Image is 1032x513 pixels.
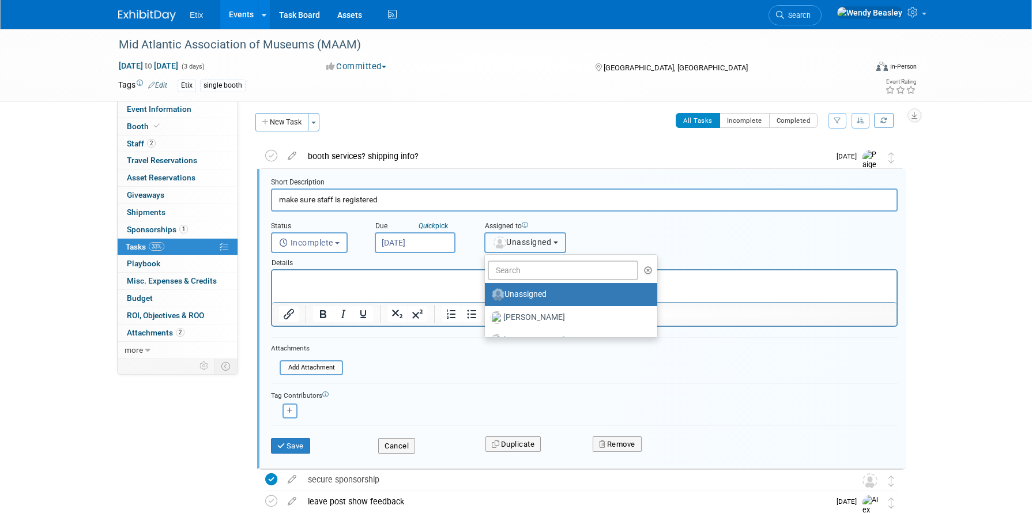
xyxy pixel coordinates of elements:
[143,61,154,70] span: to
[147,139,156,148] span: 2
[408,306,427,322] button: Superscript
[769,113,818,128] button: Completed
[282,496,302,507] a: edit
[118,169,238,186] a: Asset Reservations
[127,173,195,182] span: Asset Reservations
[885,79,916,85] div: Event Rating
[272,270,897,302] iframe: Rich Text Area
[118,239,238,255] a: Tasks33%
[127,104,191,114] span: Event Information
[271,388,898,401] div: Tag Contributors
[837,6,903,19] img: Wendy Beasley
[375,221,467,232] div: Due
[313,306,333,322] button: Bold
[888,152,894,163] i: Move task
[784,11,811,20] span: Search
[720,113,770,128] button: Incomplete
[115,35,849,55] div: Mid Atlantic Association of Museums (MAAM)
[302,470,839,489] div: secure sponsorship
[862,150,880,191] img: Paige Redden
[154,123,160,129] i: Booth reservation complete
[416,221,450,231] a: Quickpick
[322,61,391,73] button: Committed
[255,113,308,131] button: New Task
[485,436,541,452] button: Duplicate
[118,118,238,135] a: Booth
[492,237,551,247] span: Unassigned
[127,311,204,320] span: ROI, Objectives & ROO
[118,255,238,272] a: Playbook
[876,62,888,71] img: Format-Inperson.png
[127,328,184,337] span: Attachments
[279,238,333,247] span: Incomplete
[378,438,415,454] button: Cancel
[862,473,877,488] img: Unassigned
[282,474,302,485] a: edit
[676,113,720,128] button: All Tasks
[190,10,203,20] span: Etix
[176,328,184,337] span: 2
[271,232,348,253] button: Incomplete
[271,438,310,454] button: Save
[178,80,196,92] div: Etix
[491,308,646,327] label: [PERSON_NAME]
[798,60,917,77] div: Event Format
[604,63,748,72] span: [GEOGRAPHIC_DATA], [GEOGRAPHIC_DATA]
[179,225,188,233] span: 1
[127,139,156,148] span: Staff
[118,221,238,238] a: Sponsorships1
[271,253,898,269] div: Details
[462,306,481,322] button: Bullet list
[214,359,238,374] td: Toggle Event Tabs
[149,242,164,251] span: 33%
[271,178,898,188] div: Short Description
[118,135,238,152] a: Staff2
[118,307,238,324] a: ROI, Objectives & ROO
[118,79,167,92] td: Tags
[127,276,217,285] span: Misc. Expenses & Credits
[890,62,917,71] div: In-Person
[492,288,504,301] img: Unassigned-User-Icon.png
[118,10,176,21] img: ExhibitDay
[375,232,455,253] input: Due Date
[127,208,165,217] span: Shipments
[148,81,167,89] a: Edit
[118,187,238,203] a: Giveaways
[302,492,830,511] div: leave post show feedback
[127,225,188,234] span: Sponsorships
[118,273,238,289] a: Misc. Expenses & Credits
[127,259,160,268] span: Playbook
[271,188,898,211] input: Name of task or a short description
[333,306,353,322] button: Italic
[888,476,894,486] i: Move task
[837,497,862,506] span: [DATE]
[874,113,894,128] a: Refresh
[491,285,646,304] label: Unassigned
[194,359,214,374] td: Personalize Event Tab Strip
[353,306,373,322] button: Underline
[180,63,205,70] span: (3 days)
[888,497,894,508] i: Move task
[127,122,162,131] span: Booth
[118,325,238,341] a: Attachments2
[442,306,461,322] button: Numbered list
[271,344,343,353] div: Attachments
[118,61,179,71] span: [DATE] [DATE]
[271,221,357,232] div: Status
[127,190,164,199] span: Giveaways
[593,436,642,452] button: Remove
[769,5,822,25] a: Search
[837,152,862,160] span: [DATE]
[118,101,238,118] a: Event Information
[387,306,407,322] button: Subscript
[491,331,646,350] label: [PERSON_NAME]
[484,232,566,253] button: Unassigned
[118,204,238,221] a: Shipments
[126,242,164,251] span: Tasks
[484,221,628,232] div: Assigned to
[282,151,302,161] a: edit
[127,293,153,303] span: Budget
[127,156,197,165] span: Travel Reservations
[118,290,238,307] a: Budget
